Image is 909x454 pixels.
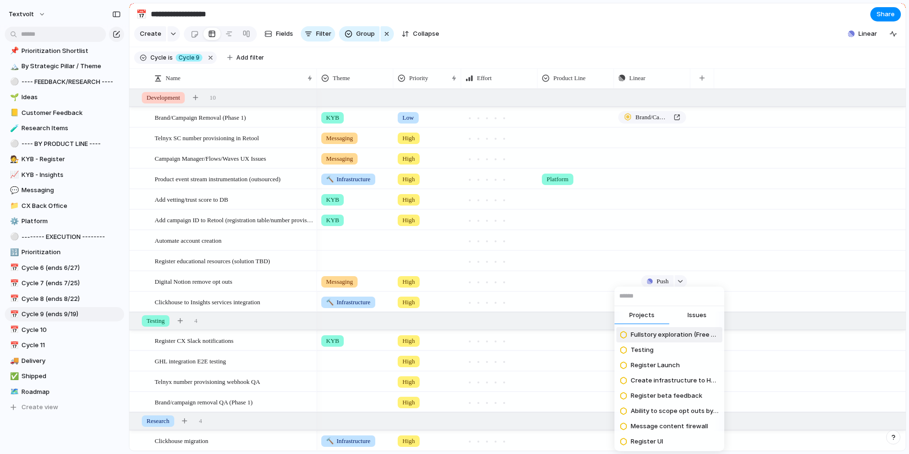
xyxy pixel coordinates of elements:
span: Issues [687,310,707,320]
span: Register UI [631,437,663,446]
span: Projects [629,310,655,320]
span: Ability to scope opt outs by brand, so that a contact opting out of one brand do [631,406,719,416]
span: Create infrastructure to Handle Usage Billing [631,376,719,385]
span: Message content firewall [631,422,708,431]
span: Fullstory exploration (Free plan) vs. SmartLook [631,330,719,340]
span: Register Launch [631,361,680,370]
button: Issues [669,306,724,325]
span: Register beta feedback [631,391,702,401]
button: Projects [614,306,669,325]
span: Testing [631,345,654,355]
